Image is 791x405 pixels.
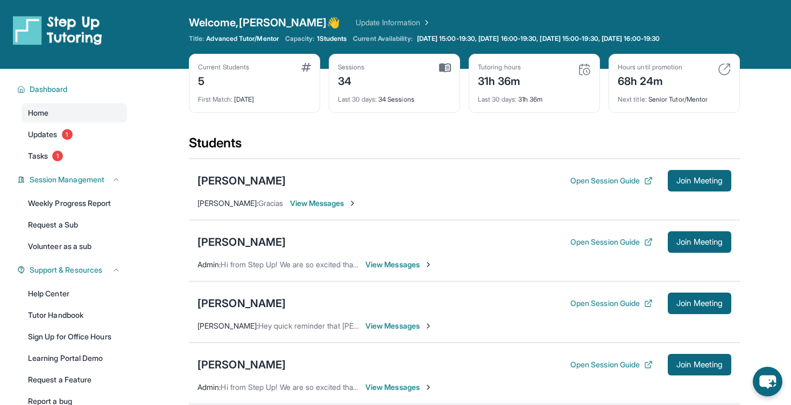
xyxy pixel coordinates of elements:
[62,129,73,140] span: 1
[197,321,258,330] span: [PERSON_NAME] :
[338,89,451,104] div: 34 Sessions
[52,151,63,161] span: 1
[197,260,221,269] span: Admin :
[197,357,286,372] div: [PERSON_NAME]
[365,321,433,331] span: View Messages
[424,322,433,330] img: Chevron-Right
[189,34,204,43] span: Title:
[258,198,284,208] span: Gracias
[197,198,258,208] span: [PERSON_NAME] :
[317,34,347,43] span: 1 Students
[30,84,68,95] span: Dashboard
[28,151,48,161] span: Tasks
[22,370,127,389] a: Request a Feature
[417,34,660,43] span: [DATE] 15:00-19:30, [DATE] 16:00-19:30, [DATE] 15:00-19:30, [DATE] 16:00-19:30
[353,34,412,43] span: Current Availability:
[420,17,431,28] img: Chevron Right
[424,260,433,269] img: Chevron-Right
[668,170,731,191] button: Join Meeting
[618,95,647,103] span: Next title :
[365,382,433,393] span: View Messages
[258,321,545,330] span: Hey quick reminder that [PERSON_NAME] has a tutoring session [DATE] at 4:00pm !
[570,237,653,247] button: Open Session Guide
[668,354,731,375] button: Join Meeting
[676,177,723,184] span: Join Meeting
[365,259,433,270] span: View Messages
[198,72,249,89] div: 5
[13,15,102,45] img: logo
[22,146,127,166] a: Tasks1
[197,382,221,392] span: Admin :
[570,298,653,309] button: Open Session Guide
[338,63,365,72] div: Sessions
[22,215,127,235] a: Request a Sub
[618,63,682,72] div: Hours until promotion
[668,293,731,314] button: Join Meeting
[28,108,48,118] span: Home
[676,300,723,307] span: Join Meeting
[25,84,121,95] button: Dashboard
[22,305,127,325] a: Tutor Handbook
[206,34,278,43] span: Advanced Tutor/Mentor
[570,175,653,186] button: Open Session Guide
[198,63,249,72] div: Current Students
[753,367,782,396] button: chat-button
[30,174,104,185] span: Session Management
[198,95,232,103] span: First Match :
[189,134,740,158] div: Students
[478,63,521,72] div: Tutoring hours
[22,194,127,213] a: Weekly Progress Report
[718,63,731,76] img: card
[197,296,286,311] div: [PERSON_NAME]
[25,265,121,275] button: Support & Resources
[285,34,315,43] span: Capacity:
[676,239,723,245] span: Join Meeting
[424,383,433,392] img: Chevron-Right
[338,95,377,103] span: Last 30 days :
[28,129,58,140] span: Updates
[301,63,311,72] img: card
[338,72,365,89] div: 34
[22,349,127,368] a: Learning Portal Demo
[439,63,451,73] img: card
[478,95,517,103] span: Last 30 days :
[290,198,357,209] span: View Messages
[22,103,127,123] a: Home
[676,361,723,368] span: Join Meeting
[570,359,653,370] button: Open Session Guide
[22,237,127,256] a: Volunteer as a sub
[22,327,127,346] a: Sign Up for Office Hours
[578,63,591,76] img: card
[415,34,662,43] a: [DATE] 15:00-19:30, [DATE] 16:00-19:30, [DATE] 15:00-19:30, [DATE] 16:00-19:30
[478,89,591,104] div: 31h 36m
[22,284,127,303] a: Help Center
[198,89,311,104] div: [DATE]
[668,231,731,253] button: Join Meeting
[189,15,341,30] span: Welcome, [PERSON_NAME] 👋
[197,173,286,188] div: [PERSON_NAME]
[356,17,431,28] a: Update Information
[348,199,357,208] img: Chevron-Right
[197,235,286,250] div: [PERSON_NAME]
[618,72,682,89] div: 68h 24m
[618,89,731,104] div: Senior Tutor/Mentor
[25,174,121,185] button: Session Management
[30,265,102,275] span: Support & Resources
[22,125,127,144] a: Updates1
[478,72,521,89] div: 31h 36m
